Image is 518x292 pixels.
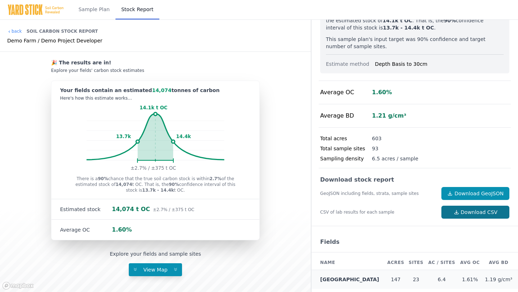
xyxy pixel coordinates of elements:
[372,145,378,152] div: 93
[60,206,112,213] div: Estimated stock
[7,4,64,15] img: Yard Stick Logo
[140,105,168,110] tspan: 14.1k t OC
[444,18,456,23] strong: 90%
[116,134,131,139] tspan: 13.7k
[372,135,382,142] div: 603
[7,28,22,34] a: back
[60,226,112,233] div: Average OC
[60,87,251,94] div: Your fields contain an estimated tonnes of carbon
[7,37,103,44] div: Demo Farm / Demo Project Developer
[176,134,191,139] tspan: 14.4k
[458,270,482,289] td: 1.61%
[51,59,260,66] div: 🎉 The results are in!
[110,250,201,257] div: Explore your fields and sample sites
[75,176,236,193] p: There is a chance that the true soil carbon stock is within of the estimated stock of t OC. That ...
[320,88,372,97] div: Average OC
[406,270,426,289] td: 23
[372,88,392,97] div: 1.60%
[382,18,412,23] strong: 14.1k t OC
[320,209,436,215] div: CSV of lab results for each sample
[441,187,509,200] a: Download GeoJSON
[372,155,418,162] div: 6.5 acres / sample
[482,270,518,289] td: 1.19 g/cm³
[320,191,436,196] div: GeoJSON including fields, strata, sample sites
[320,145,372,152] div: Total sample sites
[60,95,251,101] div: Here's how this estimate works...
[385,270,406,289] td: 147
[115,182,132,187] strong: 14,074
[372,111,406,120] div: 1.21 g/cm³
[27,26,98,37] div: Soil Carbon Stock Report
[98,176,108,181] strong: 90%
[320,111,372,120] div: Average BD
[139,267,172,273] span: View Map
[320,277,379,282] a: [GEOGRAPHIC_DATA]
[312,232,518,252] div: Fields
[441,206,509,219] a: Download CSV
[320,155,372,162] div: Sampling density
[131,165,176,171] tspan: ±2.7% / ±375 t OC
[129,263,182,276] button: View Map
[320,135,372,142] div: Total acres
[326,36,504,50] p: This sample plan's input target was 90% confidence and target number of sample sites.
[326,60,375,68] div: Estimate method
[153,207,194,212] span: ±2.7% / ±375 t OC
[383,25,434,31] strong: 13.7k - 14.4k t OC
[426,255,458,270] th: AC / Sites
[312,255,385,270] th: Name
[51,68,260,73] div: Explore your fields' carbon stock estimates
[326,10,504,31] p: There is a chance that the true soil carbon stock is within of the estimated stock of . That is, ...
[406,255,426,270] th: Sites
[142,188,174,193] strong: 13.7k - 14.4k
[426,270,458,289] td: 6.4
[320,175,509,184] div: Download stock report
[375,60,504,68] div: Depth Basis to 30cm
[458,255,482,270] th: AVG OC
[169,182,179,187] strong: 90%
[210,176,222,181] strong: 2.7%
[112,225,132,234] div: 1.60%
[152,87,172,93] span: 14,074
[482,255,518,270] th: AVG BD
[112,205,194,214] div: 14,074 t OC
[385,255,406,270] th: Acres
